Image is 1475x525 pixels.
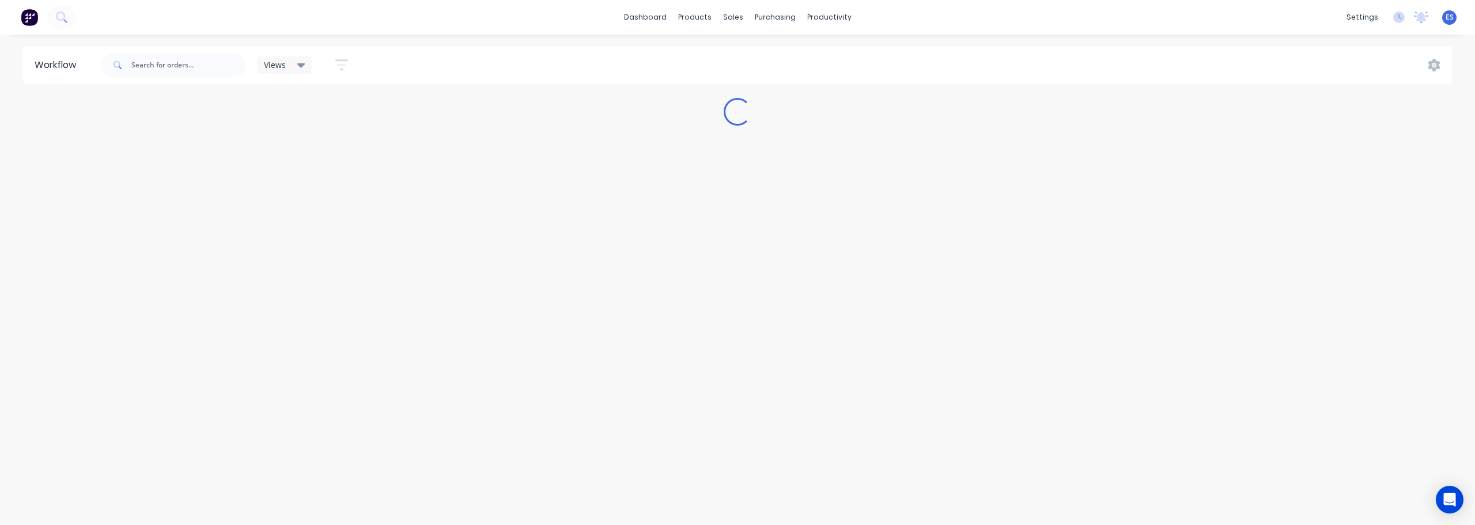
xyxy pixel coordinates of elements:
div: products [672,9,717,26]
div: productivity [801,9,857,26]
div: settings [1341,9,1384,26]
div: sales [717,9,749,26]
a: dashboard [618,9,672,26]
span: ES [1446,12,1454,22]
div: Open Intercom Messenger [1436,486,1463,513]
img: Factory [21,9,38,26]
div: Workflow [35,58,82,72]
input: Search for orders... [131,54,245,77]
span: Views [264,59,286,71]
div: purchasing [749,9,801,26]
